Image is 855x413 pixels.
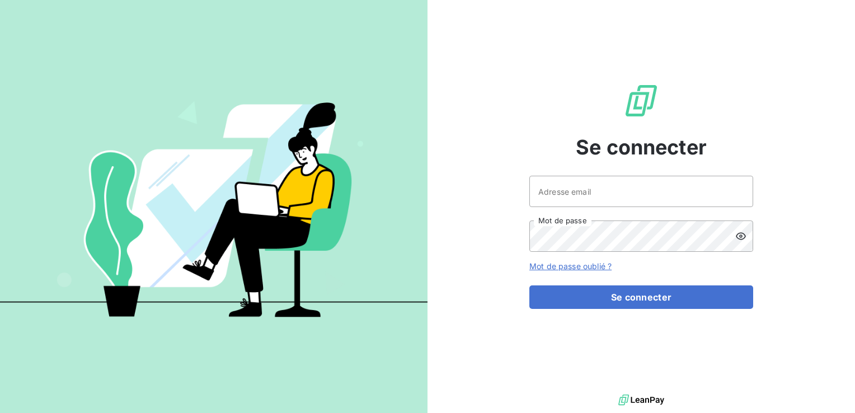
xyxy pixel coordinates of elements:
[529,285,753,309] button: Se connecter
[623,83,659,119] img: Logo LeanPay
[618,392,664,409] img: logo
[529,176,753,207] input: placeholder
[576,132,707,162] span: Se connecter
[529,261,612,271] a: Mot de passe oublié ?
